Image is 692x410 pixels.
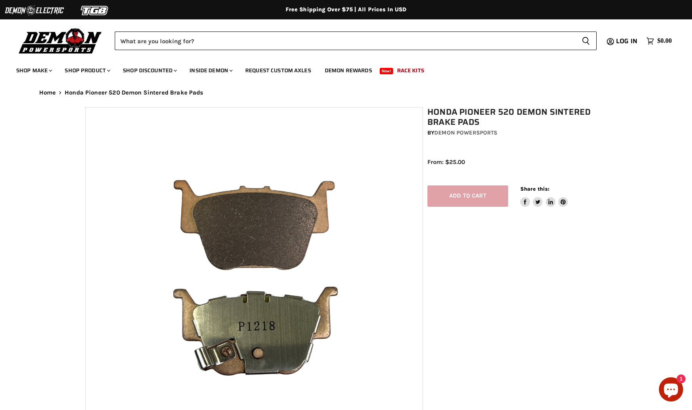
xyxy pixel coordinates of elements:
input: Search [115,32,575,50]
img: TGB Logo 2 [65,3,125,18]
a: Demon Powersports [434,129,497,136]
form: Product [115,32,597,50]
span: Honda Pioneer 520 Demon Sintered Brake Pads [65,89,203,96]
div: by [427,128,612,137]
a: Shop Make [10,62,57,79]
a: Inside Demon [183,62,238,79]
a: $0.00 [642,35,676,47]
img: Demon Powersports [16,26,105,55]
nav: Breadcrumbs [23,89,669,96]
inbox-online-store-chat: Shopify online store chat [656,377,686,404]
span: New! [380,68,393,74]
a: Home [39,89,56,96]
a: Log in [612,38,642,45]
ul: Main menu [10,59,670,79]
span: $0.00 [657,37,672,45]
a: Race Kits [391,62,430,79]
a: Shop Discounted [117,62,182,79]
span: From: $25.00 [427,158,465,166]
a: Shop Product [59,62,115,79]
aside: Share this: [520,185,568,207]
span: Log in [616,36,637,46]
img: Demon Electric Logo 2 [4,3,65,18]
a: Demon Rewards [319,62,378,79]
h1: Honda Pioneer 520 Demon Sintered Brake Pads [427,107,612,127]
div: Free Shipping Over $75 | All Prices In USD [23,6,669,13]
button: Search [575,32,597,50]
span: Share this: [520,186,549,192]
a: Request Custom Axles [239,62,317,79]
